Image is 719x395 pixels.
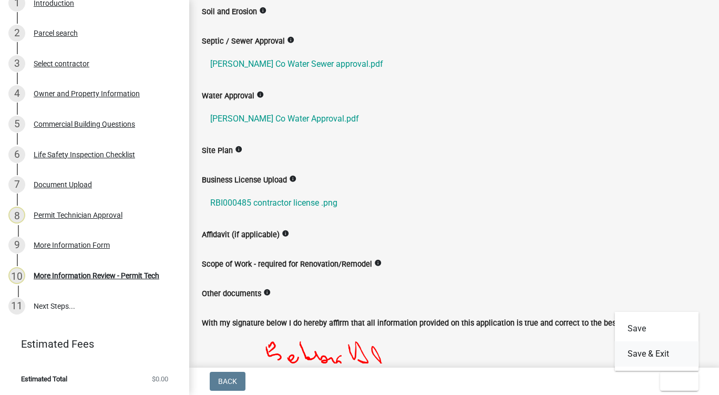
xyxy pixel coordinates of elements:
label: Scope of Work - required for Renovation/Remodel [202,261,372,268]
label: Affidavit (if applicable) [202,231,280,239]
div: Select contractor [34,60,89,67]
i: info [287,36,294,44]
div: Commercial Building Questions [34,120,135,128]
i: info [282,230,289,237]
a: [PERSON_NAME] Co Water Approval.pdf [202,106,706,131]
button: Back [210,372,245,391]
label: Septic / Sewer Approval [202,38,285,45]
div: Document Upload [34,181,92,188]
span: Back [218,377,237,386]
i: info [263,289,271,296]
div: Parcel search [34,29,78,37]
div: 10 [8,267,25,284]
i: info [235,146,242,153]
div: More Information Review - Permit Tech [34,272,159,279]
img: Ir4ftQAAAAZJREFUAwDJebqMHCMQBAAAAABJRU5ErkJggg== [202,329,543,382]
div: Permit Technician Approval [34,211,122,219]
div: Owner and Property Information [34,90,140,97]
i: info [289,175,296,183]
a: [PERSON_NAME] Co Water Sewer approval.pdf [202,52,706,77]
div: Life Safety Inspection Checklist [34,151,135,158]
button: Exit [660,372,699,391]
button: Save [615,316,699,341]
div: 7 [8,176,25,193]
div: Exit [615,312,699,371]
div: 2 [8,25,25,42]
div: 9 [8,237,25,254]
div: 11 [8,298,25,315]
i: info [374,259,382,267]
i: info [259,7,266,14]
label: With my signature below I do hereby affirm that all information provided on this application is t... [202,320,679,327]
label: Business License Upload [202,177,287,184]
div: More Information Form [34,241,110,249]
i: info [256,91,264,98]
button: Save & Exit [615,341,699,367]
span: $0.00 [152,376,168,382]
label: Soil and Erosion [202,8,257,16]
div: 3 [8,55,25,72]
a: Estimated Fees [8,333,172,355]
label: Other documents [202,290,261,298]
div: 5 [8,116,25,133]
div: 6 [8,146,25,163]
div: 4 [8,85,25,102]
label: Site Plan [202,147,233,155]
label: Water Approval [202,93,254,100]
div: 8 [8,207,25,224]
span: Estimated Total [21,376,67,382]
span: Exit [669,377,684,386]
a: RBI000485 contractor license .png [202,190,706,216]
